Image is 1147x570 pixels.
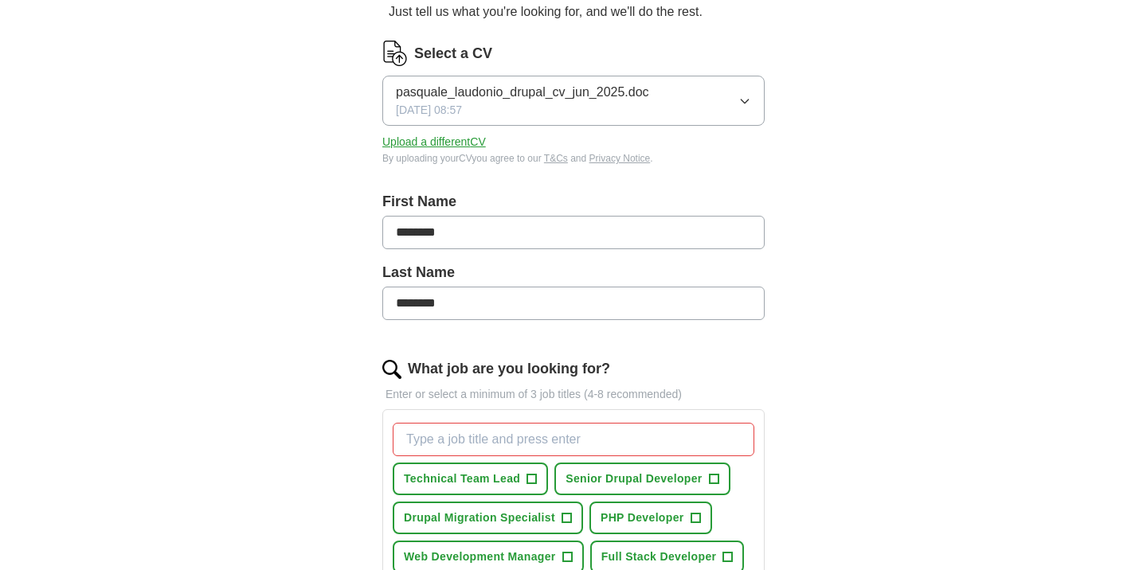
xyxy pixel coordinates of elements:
label: Select a CV [414,43,492,64]
span: Full Stack Developer [601,549,717,565]
a: Privacy Notice [589,153,651,164]
button: pasquale_laudonio_drupal_cv_jun_2025.doc[DATE] 08:57 [382,76,765,126]
span: PHP Developer [601,509,684,526]
span: Technical Team Lead [404,470,520,487]
button: PHP Developer [589,502,712,534]
button: Senior Drupal Developer [554,463,730,495]
input: Type a job title and press enter [393,423,754,456]
label: Last Name [382,262,765,283]
span: pasquale_laudonio_drupal_cv_jun_2025.doc [396,83,649,102]
label: What job are you looking for? [408,358,610,380]
span: Senior Drupal Developer [566,470,702,487]
label: First Name [382,191,765,213]
img: search.png [382,360,401,379]
span: [DATE] 08:57 [396,102,462,119]
img: CV Icon [382,41,408,66]
button: Upload a differentCV [382,134,486,150]
div: By uploading your CV you agree to our and . [382,151,765,166]
button: Technical Team Lead [393,463,548,495]
span: Drupal Migration Specialist [404,509,555,526]
button: Drupal Migration Specialist [393,502,583,534]
p: Enter or select a minimum of 3 job titles (4-8 recommended) [382,386,765,403]
span: Web Development Manager [404,549,556,565]
a: T&Cs [544,153,568,164]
